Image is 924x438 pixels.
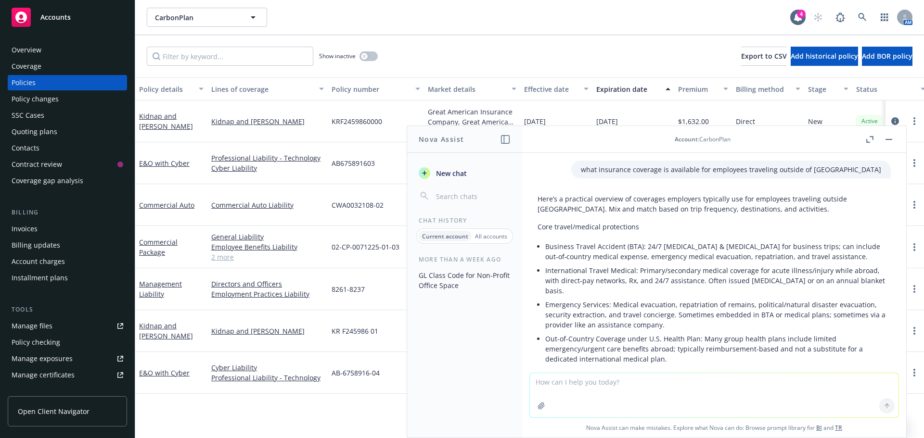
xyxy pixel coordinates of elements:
[791,51,858,61] span: Add historical policy
[8,384,127,399] a: Manage claims
[211,242,324,252] a: Employee Benefits Liability
[8,367,127,383] a: Manage certificates
[791,47,858,66] button: Add historical policy
[675,135,731,143] div: : CarbonPlan
[8,270,127,286] a: Installment plans
[18,406,90,416] span: Open Client Navigator
[808,8,828,27] a: Start snowing
[909,241,920,253] a: more
[8,4,127,31] a: Accounts
[524,84,578,94] div: Effective date
[155,13,238,23] span: CarbonPlan
[816,424,822,432] a: BI
[524,116,546,126] span: [DATE]
[422,232,468,240] p: Current account
[596,84,660,94] div: Expiration date
[8,318,127,334] a: Manage files
[139,112,193,131] a: Kidnap and [PERSON_NAME]
[211,232,324,242] a: General Liability
[909,157,920,169] a: more
[675,135,698,143] span: Account
[415,164,514,182] button: New chat
[8,91,127,107] a: Policy changes
[545,332,891,366] li: Out-of-Country Coverage under U.S. Health Plan: Many group health plans include limited emergency...
[12,108,44,123] div: SSC Cases
[12,173,83,188] div: Coverage gap analysis
[8,351,127,366] span: Manage exposures
[8,59,127,74] a: Coverage
[332,326,378,336] span: KR F245986 01
[12,157,62,172] div: Contract review
[8,124,127,139] a: Quoting plans
[12,351,73,366] div: Manage exposures
[12,270,68,286] div: Installment plans
[797,10,806,18] div: 4
[139,159,190,168] a: E&O with Cyber
[8,173,127,188] a: Coverage gap analysis
[12,124,57,139] div: Quoting plans
[211,373,324,383] a: Professional Liability - Technology
[909,283,920,295] a: more
[139,279,182,299] a: Management Liability
[12,335,60,350] div: Policy checking
[211,84,313,94] div: Lines of coverage
[678,84,718,94] div: Premium
[211,116,324,126] a: Kidnap and [PERSON_NAME]
[332,200,384,210] span: CWA0032108-02
[211,279,324,289] a: Directors and Officers
[581,164,881,175] p: what insurance coverage is available for employees traveling outside of [GEOGRAPHIC_DATA]
[8,75,127,90] a: Policies
[147,47,313,66] input: Filter by keyword...
[736,84,790,94] div: Billing method
[732,77,804,100] button: Billing method
[856,84,915,94] div: Status
[12,367,75,383] div: Manage certificates
[741,47,787,66] button: Export to CSV
[835,424,842,432] a: TR
[804,77,852,100] button: Stage
[889,115,901,127] a: circleInformation
[674,77,732,100] button: Premium
[332,242,399,252] span: 02-CP-0071225-01-03
[520,77,592,100] button: Effective date
[12,140,39,156] div: Contacts
[538,222,891,232] p: Core travel/medical protections
[909,367,920,378] a: more
[545,298,891,332] li: Emergency Services: Medical evacuation, repatriation of remains, political/natural disaster evacu...
[8,42,127,58] a: Overview
[545,239,891,263] li: Business Travel Accident (BTA): 24/7 [MEDICAL_DATA] & [MEDICAL_DATA] for business trips; can incl...
[328,77,424,100] button: Policy number
[545,263,891,298] li: International Travel Medical: Primary/secondary medical coverage for acute illness/injury while a...
[40,13,71,21] span: Accounts
[853,8,872,27] a: Search
[211,163,324,173] a: Cyber Liability
[8,221,127,237] a: Invoices
[741,51,787,61] span: Export to CSV
[428,84,506,94] div: Market details
[147,8,267,27] button: CarbonPlan
[332,116,382,126] span: KRF2459860000
[12,238,60,253] div: Billing updates
[538,194,891,214] p: Here’s a practical overview of coverages employers typically use for employees traveling outside ...
[8,108,127,123] a: SSC Cases
[8,254,127,269] a: Account charges
[596,116,618,126] span: [DATE]
[526,418,902,438] span: Nova Assist can make mistakes. Explore what Nova can do: Browse prompt library for and
[808,84,838,94] div: Stage
[207,77,328,100] button: Lines of coverage
[831,8,850,27] a: Report a Bug
[407,255,522,263] div: More than a week ago
[407,216,522,225] div: Chat History
[8,208,127,217] div: Billing
[12,318,52,334] div: Manage files
[428,107,516,127] div: Great American Insurance Company, Great American Insurance Group
[211,289,324,299] a: Employment Practices Liability
[332,368,380,378] span: AB-6758916-04
[211,153,324,163] a: Professional Liability - Technology
[909,115,920,127] a: more
[332,284,365,294] span: 8261-8237
[211,200,324,210] a: Commercial Auto Liability
[808,116,822,126] span: New
[434,189,511,203] input: Search chats
[211,363,324,373] a: Cyber Liability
